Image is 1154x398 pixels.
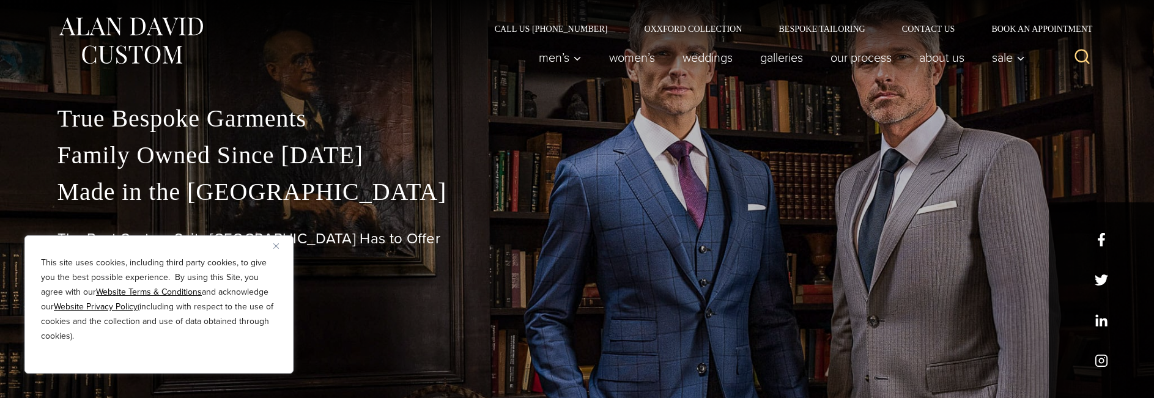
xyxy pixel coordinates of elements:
a: Call Us [PHONE_NUMBER] [476,24,626,33]
span: Men’s [539,51,582,64]
nav: Secondary Navigation [476,24,1097,33]
a: Book an Appointment [973,24,1097,33]
span: Sale [992,51,1025,64]
a: About Us [905,45,978,70]
a: Our Process [816,45,905,70]
a: weddings [668,45,746,70]
a: Contact Us [884,24,974,33]
a: Women’s [595,45,668,70]
button: View Search Form [1068,43,1097,72]
a: Website Terms & Conditions [96,286,202,298]
p: True Bespoke Garments Family Owned Since [DATE] Made in the [GEOGRAPHIC_DATA] [57,100,1097,210]
h1: The Best Custom Suits [GEOGRAPHIC_DATA] Has to Offer [57,230,1097,248]
a: Oxxford Collection [626,24,760,33]
img: Close [273,243,279,249]
a: Galleries [746,45,816,70]
img: Alan David Custom [57,13,204,68]
p: This site uses cookies, including third party cookies, to give you the best possible experience. ... [41,256,277,344]
button: Close [273,238,288,253]
nav: Primary Navigation [525,45,1031,70]
a: Bespoke Tailoring [760,24,883,33]
a: Website Privacy Policy [54,300,138,313]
